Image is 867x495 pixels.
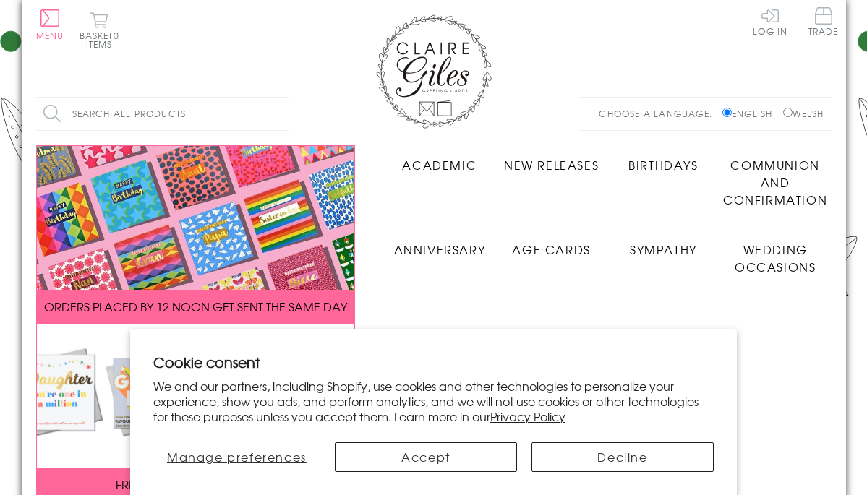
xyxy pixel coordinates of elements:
a: New Releases [495,145,607,173]
h2: Cookie consent [153,352,714,372]
input: Welsh [783,108,793,117]
a: Wedding Occasions [719,230,832,275]
span: Birthdays [628,156,698,173]
button: Manage preferences [153,442,320,472]
span: Manage preferences [167,448,307,465]
a: Log In [753,7,787,35]
span: Wedding Occasions [735,241,816,275]
button: Accept [335,442,517,472]
a: Privacy Policy [490,408,565,425]
button: Basket0 items [80,12,119,48]
a: Communion and Confirmation [719,145,832,208]
img: Claire Giles Greetings Cards [376,14,492,129]
span: Sympathy [630,241,697,258]
a: Trade [808,7,839,38]
label: Welsh [783,107,824,120]
label: English [722,107,780,120]
p: Choose a language: [599,107,719,120]
input: English [722,108,732,117]
span: Academic [402,156,477,173]
button: Menu [36,9,64,40]
a: Birthdays [607,145,719,173]
span: Communion and Confirmation [723,156,827,208]
input: Search all products [36,98,289,130]
a: Academic [384,145,496,173]
span: FREE P&P ON ALL UK ORDERS [116,475,275,493]
span: Menu [36,29,64,42]
span: Age Cards [512,241,590,258]
input: Search [275,98,289,130]
span: Anniversary [394,241,486,258]
span: 0 items [86,29,119,51]
p: We and our partners, including Shopify, use cookies and other technologies to personalize your ex... [153,379,714,423]
span: Trade [808,7,839,35]
button: Decline [531,442,714,472]
a: Sympathy [607,230,719,258]
a: Anniversary [384,230,496,258]
span: New Releases [504,156,599,173]
span: ORDERS PLACED BY 12 NOON GET SENT THE SAME DAY [44,298,347,315]
a: Age Cards [495,230,607,258]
